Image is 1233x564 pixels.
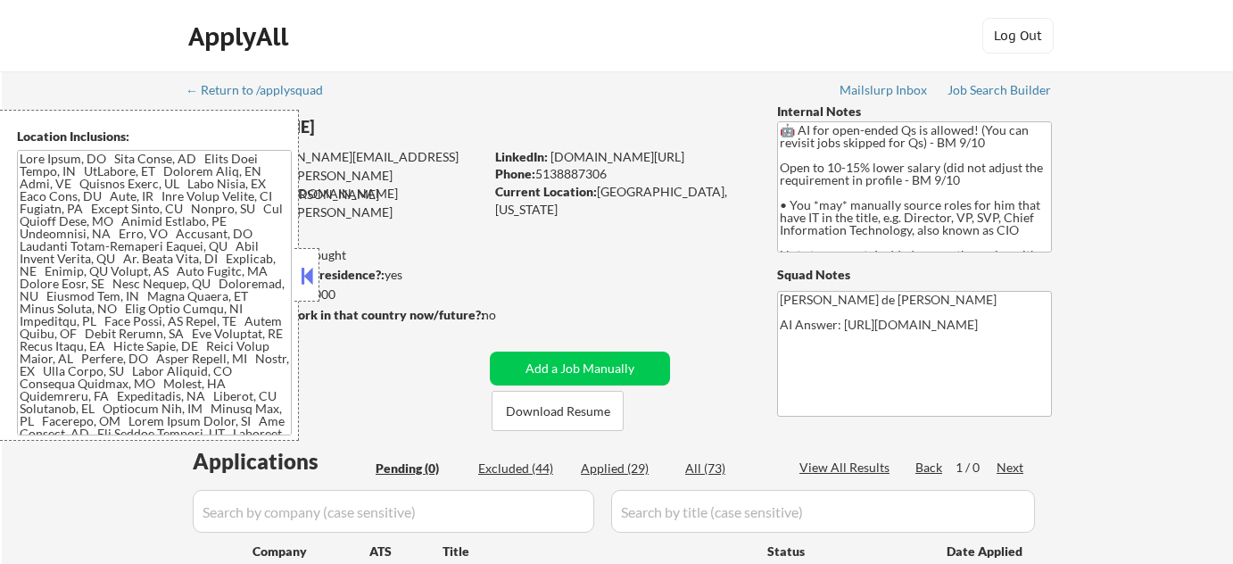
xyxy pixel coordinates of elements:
[915,459,944,477] div: Back
[495,149,548,164] strong: LinkedIn:
[948,83,1052,101] a: Job Search Builder
[495,183,748,218] div: [GEOGRAPHIC_DATA], [US_STATE]
[193,451,369,472] div: Applications
[550,149,684,164] a: [DOMAIN_NAME][URL]
[840,84,929,96] div: Mailslurp Inbox
[492,391,624,431] button: Download Resume
[482,306,533,324] div: no
[581,460,670,477] div: Applied (29)
[186,84,340,96] div: ← Return to /applysquad
[997,459,1025,477] div: Next
[187,307,484,322] strong: Will need Visa to work in that country now/future?:
[376,460,465,477] div: Pending (0)
[982,18,1054,54] button: Log Out
[188,167,484,202] div: [PERSON_NAME][EMAIL_ADDRESS][DOMAIN_NAME]
[17,128,292,145] div: Location Inclusions:
[947,543,1025,560] div: Date Applied
[186,246,484,264] div: 29 sent / 100 bought
[840,83,929,101] a: Mailslurp Inbox
[187,116,554,138] div: [PERSON_NAME]
[188,21,294,52] div: ApplyAll
[777,266,1052,284] div: Squad Notes
[948,84,1052,96] div: Job Search Builder
[495,165,748,183] div: 5138887306
[495,166,535,181] strong: Phone:
[685,460,774,477] div: All (73)
[443,543,750,560] div: Title
[490,352,670,386] button: Add a Job Manually
[186,83,340,101] a: ← Return to /applysquad
[186,266,478,284] div: yes
[956,459,997,477] div: 1 / 0
[193,490,594,533] input: Search by company (case sensitive)
[799,459,895,477] div: View All Results
[187,186,484,238] div: [PERSON_NAME][EMAIL_ADDRESS][PERSON_NAME][DOMAIN_NAME]
[369,543,443,560] div: ATS
[777,103,1052,120] div: Internal Notes
[611,490,1035,533] input: Search by title (case sensitive)
[188,148,484,183] div: [PERSON_NAME][EMAIL_ADDRESS][DOMAIN_NAME]
[478,460,567,477] div: Excluded (44)
[495,184,597,199] strong: Current Location:
[252,543,369,560] div: Company
[186,286,484,303] div: $225,000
